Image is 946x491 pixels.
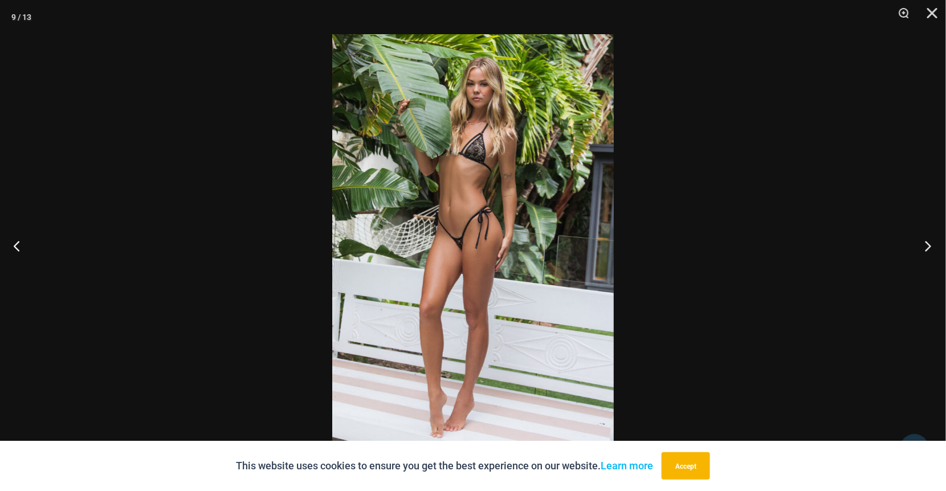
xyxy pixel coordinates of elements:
button: Accept [662,452,710,480]
button: Next [903,217,946,274]
img: Highway Robbery Black Gold 305 Tri Top 456 Micro 04 [332,34,614,457]
div: 9 / 13 [11,9,31,26]
p: This website uses cookies to ensure you get the best experience on our website. [236,457,653,474]
a: Learn more [601,460,653,472]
